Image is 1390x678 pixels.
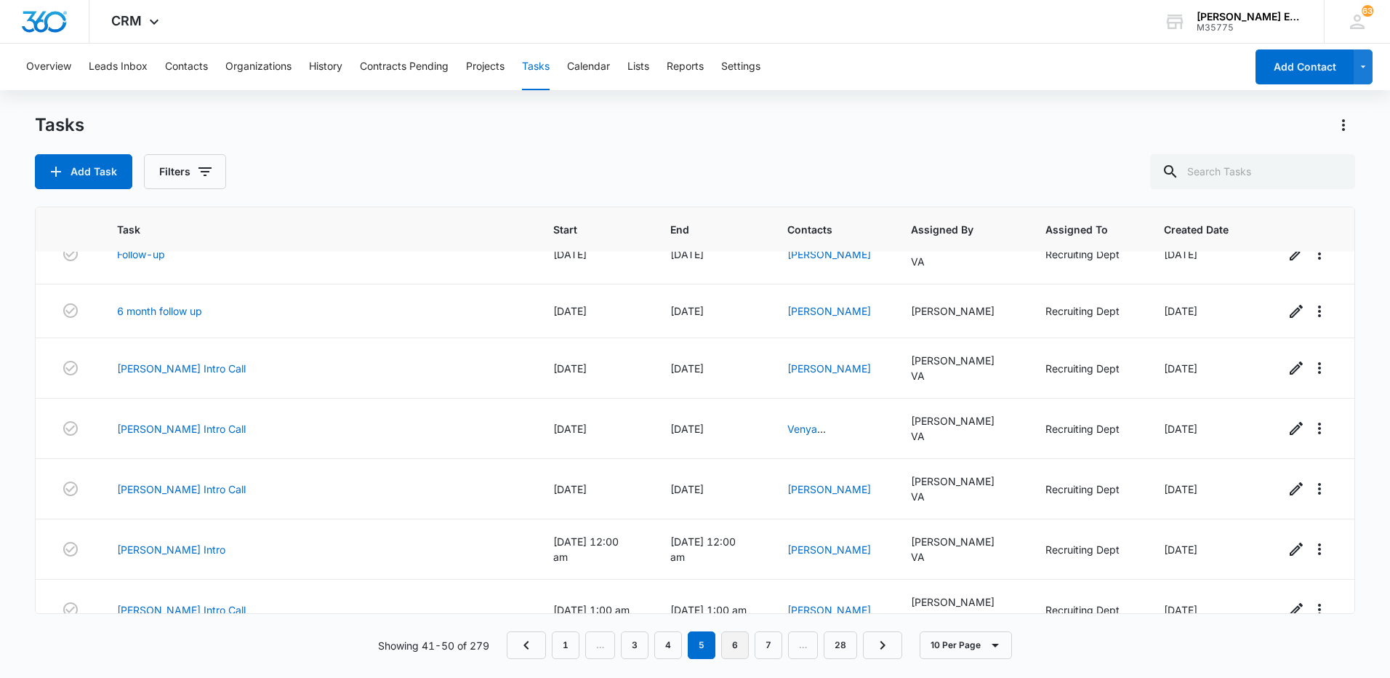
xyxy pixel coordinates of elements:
a: Page 6 [721,631,749,659]
span: [DATE] [670,362,704,375]
button: Projects [466,44,505,90]
a: [PERSON_NAME] Intro [117,542,225,557]
button: Actions [1332,113,1355,137]
a: Page 1 [552,631,579,659]
div: [PERSON_NAME] VA [911,413,1011,444]
span: [DATE] [553,305,587,317]
span: [DATE] [1164,423,1197,435]
div: [PERSON_NAME] VA [911,534,1011,565]
a: Venya Zhvanetsky [787,423,843,450]
span: [DATE] [670,305,704,317]
span: 63 [1362,5,1373,17]
span: [DATE] 12:00 am [670,535,736,563]
span: [DATE] [670,248,704,260]
a: Page 28 [824,631,857,659]
span: [DATE] [553,248,587,260]
a: Page 7 [755,631,782,659]
button: Leads Inbox [89,44,148,90]
a: [PERSON_NAME] [787,248,871,260]
div: [PERSON_NAME] VA [911,474,1011,504]
button: Organizations [225,44,292,90]
span: CRM [111,13,142,28]
button: Contracts Pending [360,44,449,90]
div: account name [1197,11,1303,23]
span: [DATE] [553,362,587,375]
div: [PERSON_NAME] VA [911,239,1011,269]
span: Assigned By [911,222,990,237]
a: Page 3 [621,631,648,659]
div: Recruiting Dept [1045,303,1129,319]
button: Overview [26,44,71,90]
button: History [309,44,342,90]
span: [DATE] [553,423,587,435]
div: Recruiting Dept [1045,247,1129,262]
a: [PERSON_NAME] [787,483,871,495]
span: [DATE] [670,483,704,495]
span: [DATE] [1164,362,1197,375]
div: notifications count [1362,5,1373,17]
div: [PERSON_NAME] VA [911,594,1011,625]
button: Calendar [567,44,610,90]
a: Previous Page [507,631,546,659]
button: Add Contact [1256,49,1354,84]
div: Recruiting Dept [1045,542,1129,557]
span: [DATE] [1164,248,1197,260]
span: [DATE] [670,423,704,435]
span: [DATE] [1164,483,1197,495]
a: [PERSON_NAME] Intro Call [117,361,246,376]
em: 5 [688,631,715,659]
span: [DATE] 12:00 am [553,535,619,563]
a: [PERSON_NAME] [787,543,871,556]
button: Add Task [35,154,132,189]
a: Page 4 [654,631,682,659]
div: account id [1197,23,1303,33]
button: Settings [721,44,760,90]
div: Recruiting Dept [1045,482,1129,497]
span: [DATE] 1:00 am [670,604,747,616]
a: [PERSON_NAME] Intro Call [117,602,246,618]
div: Recruiting Dept [1045,361,1129,376]
span: [DATE] [1164,543,1197,556]
p: Showing 41-50 of 279 [378,638,489,653]
button: Lists [627,44,649,90]
span: Created Date [1164,222,1229,237]
span: Task [117,222,497,237]
nav: Pagination [507,631,902,659]
span: [DATE] [1164,305,1197,317]
input: Search Tasks [1150,154,1355,189]
a: [PERSON_NAME] [787,305,871,317]
a: Follow-up [117,247,165,262]
h1: Tasks [35,114,84,136]
div: Recruiting Dept [1045,602,1129,618]
a: [PERSON_NAME] Intro Call [117,421,246,436]
a: 6 month follow up [117,303,202,319]
button: Tasks [522,44,550,90]
span: [DATE] 1:00 am [553,604,630,616]
button: Contacts [165,44,208,90]
span: End [670,222,731,237]
button: 10 Per Page [920,631,1012,659]
div: [PERSON_NAME] [911,303,1011,319]
span: Assigned To [1045,222,1108,237]
div: Recruiting Dept [1045,421,1129,436]
span: Contacts [787,222,855,237]
a: [PERSON_NAME] [787,362,871,375]
span: [DATE] [1164,604,1197,616]
a: [PERSON_NAME] Intro Call [117,482,246,497]
span: [DATE] [553,483,587,495]
button: Filters [144,154,226,189]
button: Reports [667,44,704,90]
div: [PERSON_NAME] VA [911,353,1011,383]
span: Start [553,222,614,237]
a: [PERSON_NAME] [787,604,871,616]
a: Next Page [863,631,902,659]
